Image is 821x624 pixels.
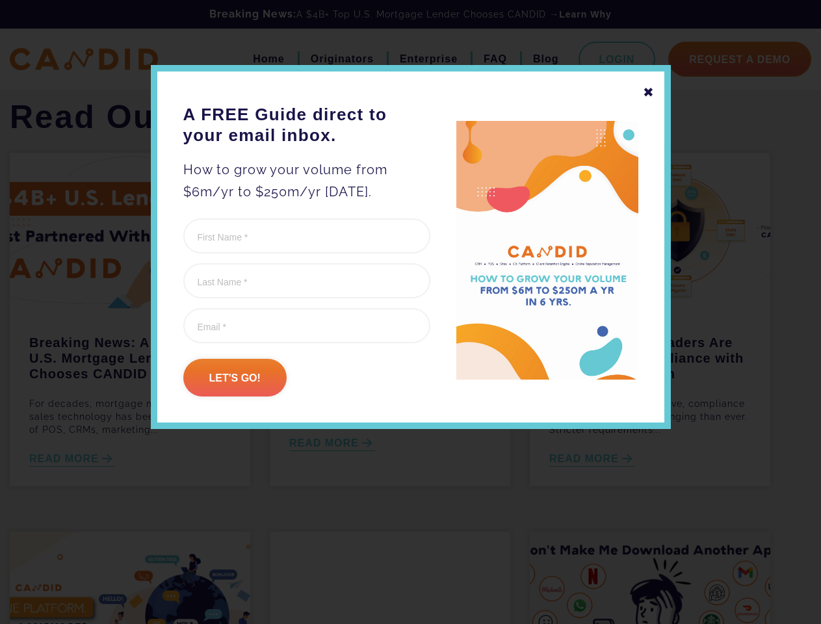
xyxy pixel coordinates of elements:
[183,263,430,298] input: Last Name *
[183,359,287,396] input: Let's go!
[183,104,430,146] h3: A FREE Guide direct to your email inbox.
[183,218,430,253] input: First Name *
[183,159,430,203] p: How to grow your volume from $6m/yr to $250m/yr [DATE].
[643,81,655,103] div: ✖
[456,121,638,380] img: A FREE Guide direct to your email inbox.
[183,308,430,343] input: Email *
